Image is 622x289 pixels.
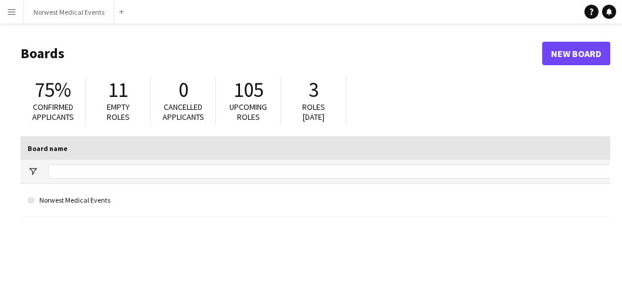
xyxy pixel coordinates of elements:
span: 105 [234,77,263,103]
span: 0 [178,77,188,103]
span: 11 [108,77,128,103]
span: Cancelled applicants [163,102,204,122]
span: Board name [28,144,67,153]
span: Roles [DATE] [302,102,325,122]
span: Empty roles [107,102,130,122]
button: Open Filter Menu [28,166,38,177]
span: 3 [309,77,319,103]
h1: Boards [21,45,542,62]
span: Upcoming roles [229,102,267,122]
button: Norwest Medical Events [24,1,114,23]
span: 75% [35,77,71,103]
span: Confirmed applicants [32,102,74,122]
a: New Board [542,42,610,65]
